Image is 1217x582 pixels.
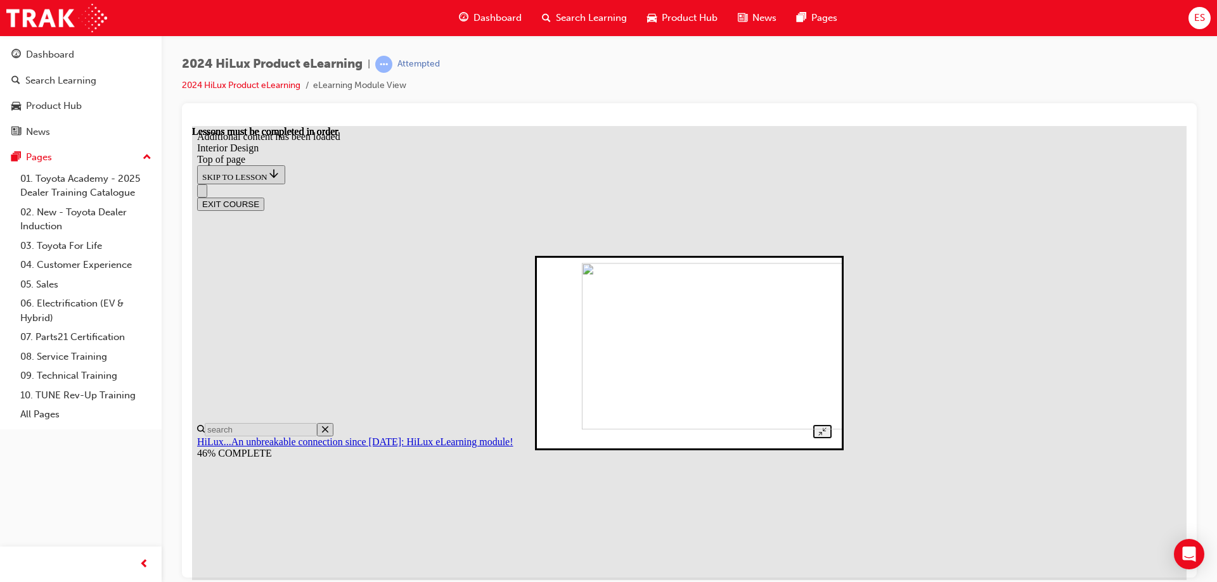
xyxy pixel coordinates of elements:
div: Dashboard [26,47,74,62]
div: Search Learning [25,73,96,88]
span: news-icon [11,127,21,138]
a: All Pages [15,405,157,424]
a: Dashboard [5,43,157,66]
button: ES [1188,7,1211,29]
button: DashboardSearch LearningProduct HubNews [5,41,157,146]
a: Search Learning [5,69,157,92]
a: Product Hub [5,94,157,118]
span: | [368,57,370,72]
span: up-icon [143,149,151,166]
div: Attempted [397,58,440,70]
a: 02. New - Toyota Dealer Induction [15,203,157,236]
span: News [752,11,776,25]
span: prev-icon [139,557,149,573]
div: News [26,125,50,139]
li: eLearning Module View [313,79,406,93]
img: Trak [6,4,107,32]
span: guage-icon [459,10,468,26]
span: car-icon [11,101,21,112]
span: news-icon [738,10,747,26]
span: learningRecordVerb_ATTEMPT-icon [375,56,392,73]
span: search-icon [11,75,20,87]
span: 2024 HiLux Product eLearning [182,57,363,72]
span: search-icon [542,10,551,26]
div: Pages [26,150,52,165]
a: 08. Service Training [15,347,157,367]
a: 06. Electrification (EV & Hybrid) [15,294,157,327]
button: Pages [5,146,157,169]
div: Open Intercom Messenger [1174,539,1204,569]
span: ES [1194,11,1205,25]
span: pages-icon [11,152,21,163]
a: pages-iconPages [787,5,847,31]
span: guage-icon [11,49,21,61]
a: guage-iconDashboard [449,5,532,31]
button: Unzoom image [621,299,640,312]
span: Pages [811,11,837,25]
span: pages-icon [797,10,806,26]
a: 05. Sales [15,275,157,294]
a: car-iconProduct Hub [637,5,728,31]
a: 10. TUNE Rev-Up Training [15,386,157,405]
div: Product Hub [26,99,82,113]
a: 2024 HiLux Product eLearning [182,80,300,91]
span: Search Learning [556,11,627,25]
a: News [5,120,157,144]
a: search-iconSearch Learning [532,5,637,31]
a: 09. Technical Training [15,366,157,386]
a: 07. Parts21 Certification [15,327,157,347]
a: 03. Toyota For Life [15,236,157,256]
a: news-iconNews [728,5,787,31]
a: 01. Toyota Academy - 2025 Dealer Training Catalogue [15,169,157,203]
span: car-icon [647,10,657,26]
a: 04. Customer Experience [15,255,157,275]
span: Dashboard [473,11,522,25]
span: Product Hub [662,11,718,25]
